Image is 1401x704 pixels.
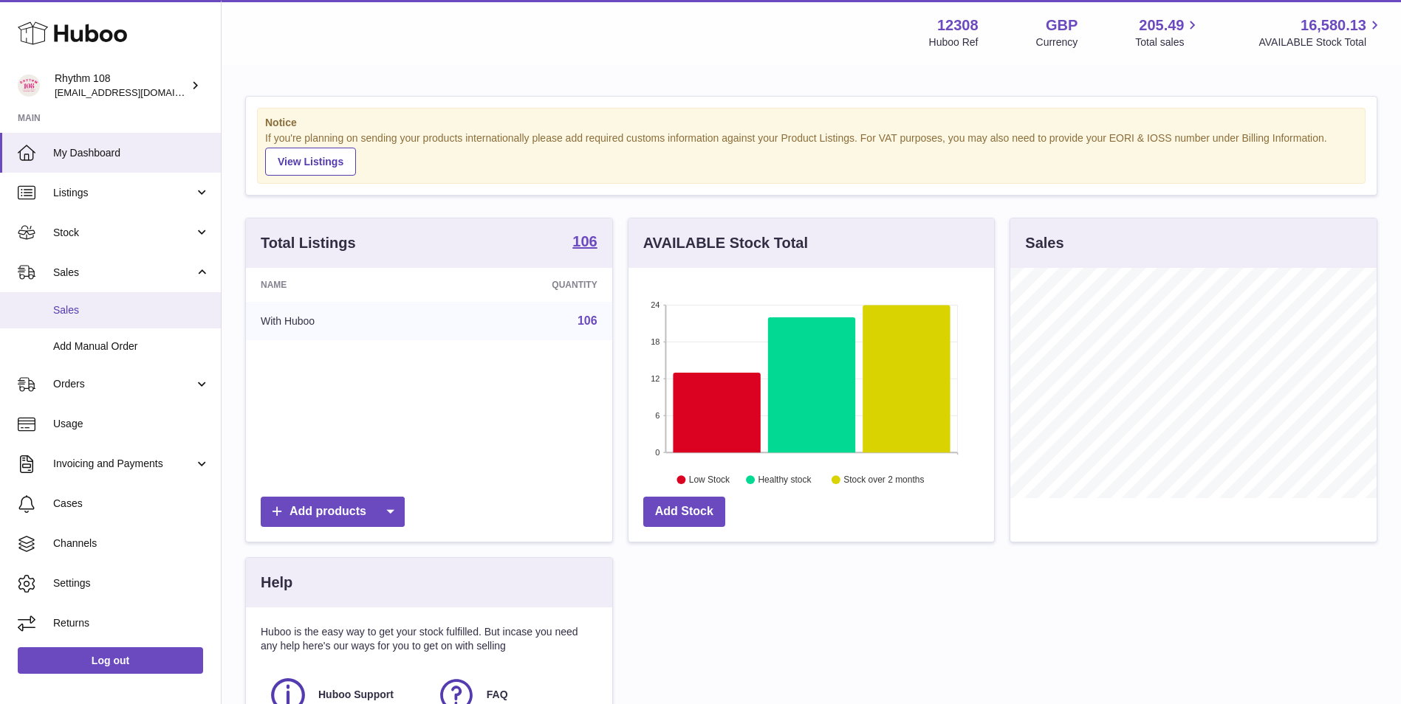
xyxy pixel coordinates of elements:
[55,72,188,100] div: Rhythm 108
[1046,15,1078,35] strong: GBP
[246,268,439,302] th: Name
[1258,35,1383,49] span: AVAILABLE Stock Total
[53,339,210,353] span: Add Manual Order
[53,497,210,511] span: Cases
[655,448,660,457] text: 0
[487,688,508,702] span: FAQ
[578,314,597,327] a: 106
[651,374,660,383] text: 12
[1036,35,1078,49] div: Currency
[246,302,439,340] td: With Huboo
[651,337,660,346] text: 18
[318,688,394,702] span: Huboo Support
[18,647,203,674] a: Log out
[53,377,194,391] span: Orders
[1139,15,1184,35] span: 205.49
[53,226,194,240] span: Stock
[53,303,210,317] span: Sales
[265,116,1357,130] strong: Notice
[261,625,597,653] p: Huboo is the easy way to get your stock fulfilled. But incase you need any help here's our ways f...
[651,300,660,309] text: 24
[18,75,40,97] img: internalAdmin-12308@internal.huboo.com
[53,536,210,551] span: Channels
[55,86,217,98] span: [EMAIL_ADDRESS][DOMAIN_NAME]
[53,457,194,471] span: Invoicing and Payments
[439,268,612,302] th: Quantity
[572,234,597,249] strong: 106
[265,148,356,176] a: View Listings
[689,474,730,485] text: Low Stock
[53,266,194,280] span: Sales
[261,573,292,593] h3: Help
[261,233,356,253] h3: Total Listings
[937,15,979,35] strong: 12308
[53,186,194,200] span: Listings
[53,616,210,630] span: Returns
[1135,35,1201,49] span: Total sales
[265,131,1357,176] div: If you're planning on sending your products internationally please add required customs informati...
[53,417,210,431] span: Usage
[758,474,812,485] text: Healthy stock
[572,234,597,252] a: 106
[643,497,725,527] a: Add Stock
[1025,233,1063,253] h3: Sales
[1301,15,1366,35] span: 16,580.13
[655,411,660,420] text: 6
[53,576,210,590] span: Settings
[1258,15,1383,49] a: 16,580.13 AVAILABLE Stock Total
[643,233,808,253] h3: AVAILABLE Stock Total
[53,146,210,160] span: My Dashboard
[261,497,405,527] a: Add products
[929,35,979,49] div: Huboo Ref
[843,474,924,485] text: Stock over 2 months
[1135,15,1201,49] a: 205.49 Total sales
